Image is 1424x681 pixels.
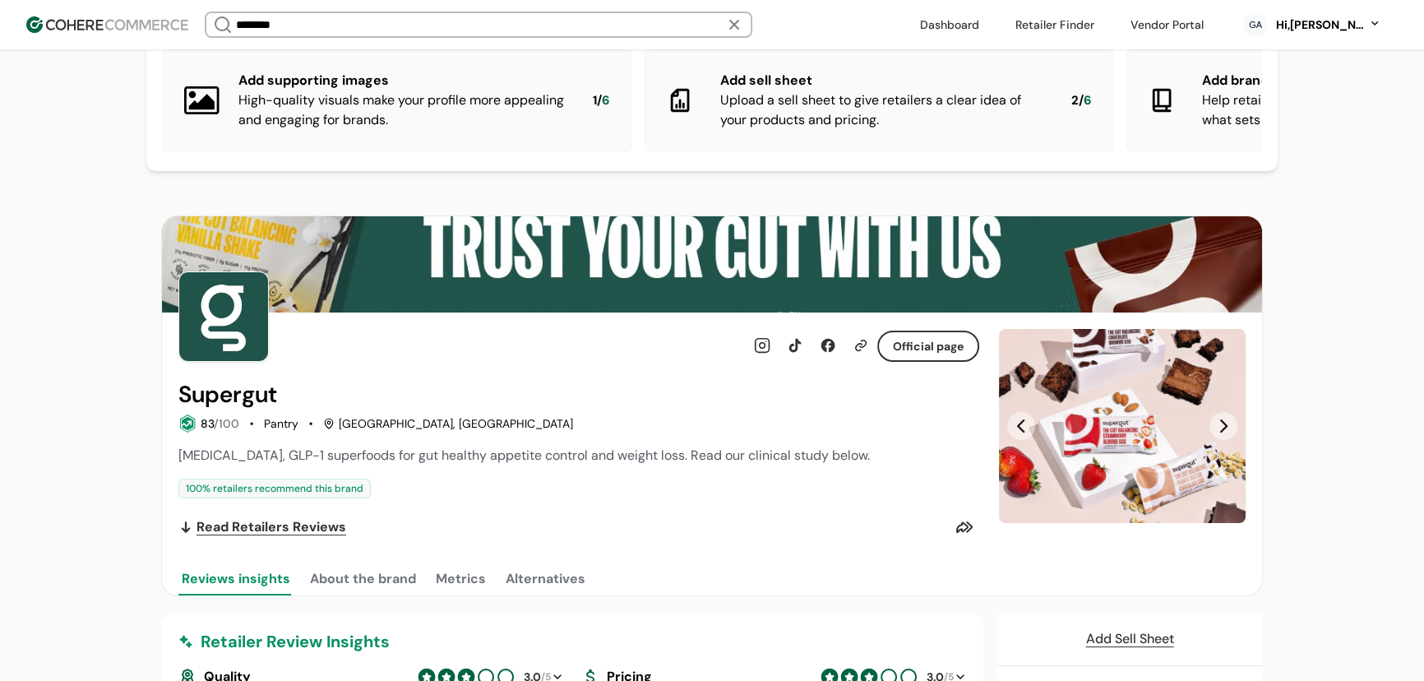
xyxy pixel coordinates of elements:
[1274,16,1381,34] button: Hi,[PERSON_NAME]
[432,563,489,595] button: Metrics
[1209,412,1237,440] button: Next Slide
[162,216,1262,313] img: Brand cover image
[1071,91,1079,110] span: 2
[602,91,610,110] span: 6
[238,71,566,90] div: Add supporting images
[323,415,573,433] div: [GEOGRAPHIC_DATA], [GEOGRAPHIC_DATA]
[178,512,346,543] a: Read Retailers Reviews
[502,563,589,595] button: Alternatives
[178,563,294,595] button: Reviews insights
[999,329,1246,523] div: Slide 2
[1084,91,1092,110] span: 6
[999,329,1246,523] img: Slide 1
[307,563,419,595] button: About the brand
[720,90,1045,130] div: Upload a sell sheet to give retailers a clear idea of your products and pricing.
[178,629,967,654] div: Retailer Review Insights
[999,329,1246,523] div: Carousel
[264,415,298,433] div: Pantry
[214,416,239,431] span: /100
[1079,91,1084,110] span: /
[178,479,371,498] div: 100 % retailers recommend this brand
[597,91,602,110] span: /
[26,16,188,33] img: Cohere Logo
[720,71,1045,90] div: Add sell sheet
[1007,412,1035,440] button: Previous Slide
[1086,629,1174,649] a: Add Sell Sheet
[1274,16,1365,34] div: Hi, [PERSON_NAME]
[238,90,566,130] div: High-quality visuals make your profile more appealing and engaging for brands.
[593,91,597,110] span: 1
[877,331,979,362] button: Official page
[196,517,346,537] span: Read Retailers Reviews
[178,447,870,464] span: [MEDICAL_DATA], GLP-1 superfoods for gut healthy appetite control and weight loss. Read our clini...
[178,271,269,362] img: Brand Photo
[178,382,277,408] h2: Supergut
[201,416,214,431] span: 83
